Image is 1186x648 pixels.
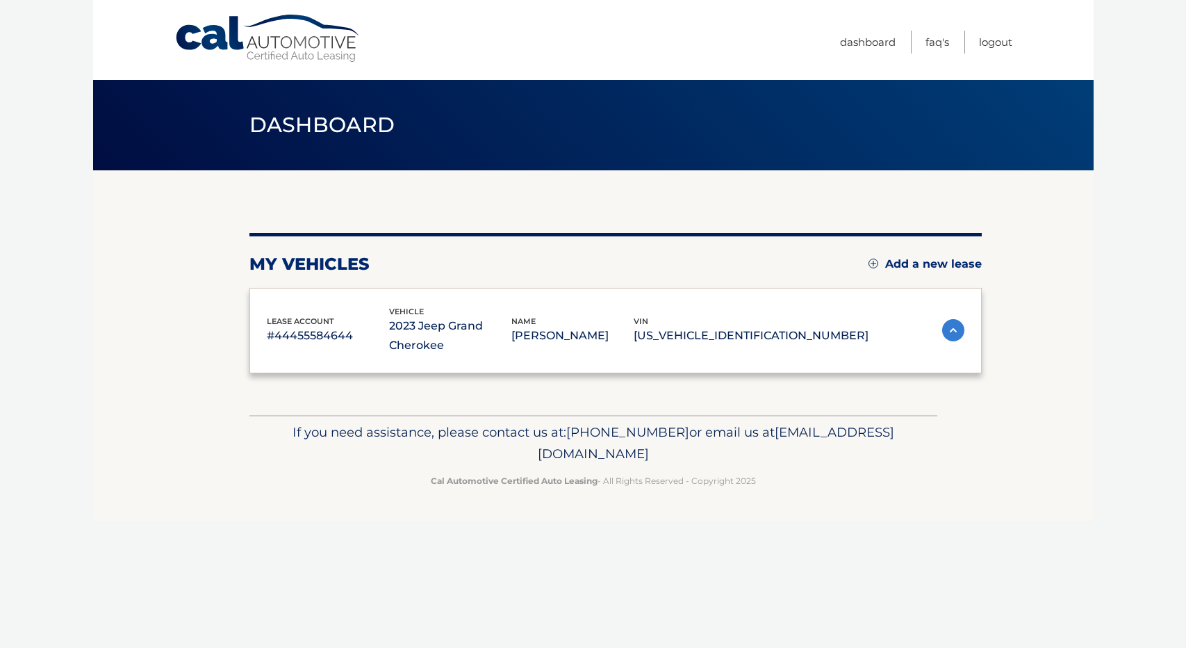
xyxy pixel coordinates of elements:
[389,316,511,355] p: 2023 Jeep Grand Cherokee
[634,316,648,326] span: vin
[258,421,928,466] p: If you need assistance, please contact us at: or email us at
[511,316,536,326] span: name
[174,14,362,63] a: Cal Automotive
[249,254,370,275] h2: my vehicles
[868,259,878,268] img: add.svg
[942,319,964,341] img: accordion-active.svg
[267,316,334,326] span: lease account
[925,31,949,54] a: FAQ's
[840,31,896,54] a: Dashboard
[258,473,928,488] p: - All Rights Reserved - Copyright 2025
[431,476,598,486] strong: Cal Automotive Certified Auto Leasing
[979,31,1012,54] a: Logout
[249,112,395,138] span: Dashboard
[566,424,689,440] span: [PHONE_NUMBER]
[868,257,982,271] a: Add a new lease
[634,326,868,346] p: [US_VEHICLE_IDENTIFICATION_NUMBER]
[267,326,389,346] p: #44455584644
[511,326,634,346] p: [PERSON_NAME]
[389,307,424,316] span: vehicle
